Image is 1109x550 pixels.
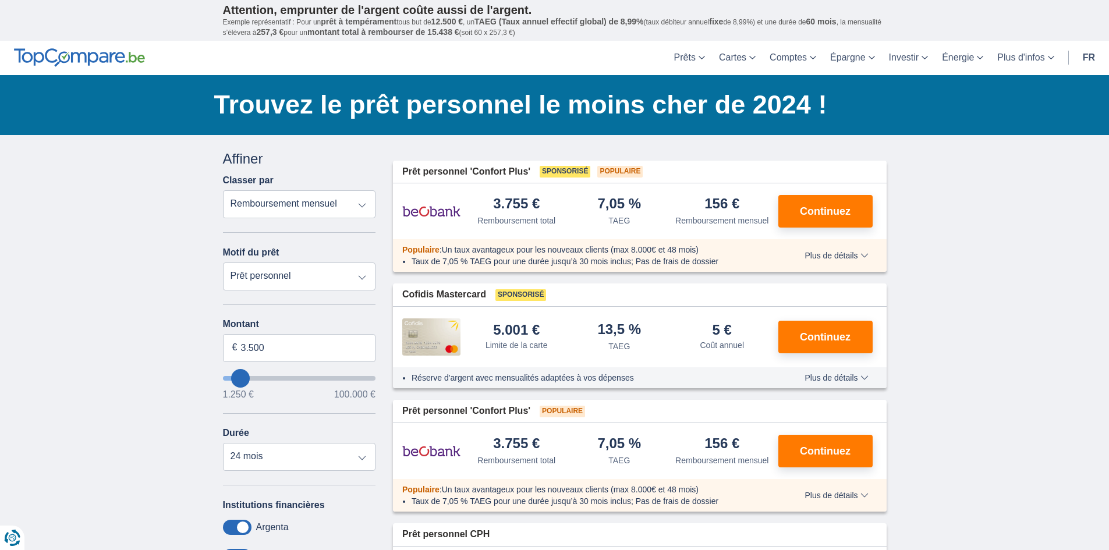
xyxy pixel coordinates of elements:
[402,165,530,179] span: Prêt personnel 'Confort Plus'
[675,215,768,226] div: Remboursement mensuel
[256,522,289,533] label: Argenta
[402,528,490,541] span: Prêt personnel CPH
[675,455,768,466] div: Remboursement mensuel
[223,175,274,186] label: Classer par
[709,17,723,26] span: fixe
[495,289,546,301] span: Sponsorisé
[477,455,555,466] div: Remboursement total
[393,484,780,495] div: :
[223,3,887,17] p: Attention, emprunter de l'argent coûte aussi de l'argent.
[823,41,882,75] a: Épargne
[805,251,868,260] span: Plus de détails
[796,251,877,260] button: Plus de détails
[442,245,699,254] span: Un taux avantageux pour les nouveaux clients (max 8.000€ et 48 mois)
[223,428,249,438] label: Durée
[402,197,460,226] img: pret personnel Beobank
[402,245,440,254] span: Populaire
[800,446,851,456] span: Continuez
[223,149,376,169] div: Affiner
[214,87,887,123] h1: Trouvez le prêt personnel le moins cher de 2024 !
[223,376,376,381] input: wantToBorrow
[608,455,630,466] div: TAEG
[257,27,284,37] span: 257,3 €
[14,48,145,67] img: TopCompare
[667,41,712,75] a: Prêts
[597,166,643,178] span: Populaire
[223,319,376,329] label: Montant
[393,244,780,256] div: :
[412,256,771,267] li: Taux de 7,05 % TAEG pour une durée jusqu’à 30 mois inclus; Pas de frais de dossier
[486,339,548,351] div: Limite de la carte
[402,437,460,466] img: pret personnel Beobank
[763,41,823,75] a: Comptes
[402,288,486,301] span: Cofidis Mastercard
[223,247,279,258] label: Motif du prêt
[796,491,877,500] button: Plus de détails
[412,495,771,507] li: Taux de 7,05 % TAEG pour une durée jusqu’à 30 mois inclus; Pas de frais de dossier
[540,406,585,417] span: Populaire
[223,17,887,38] p: Exemple représentatif : Pour un tous but de , un (taux débiteur annuel de 8,99%) et une durée de ...
[796,373,877,382] button: Plus de détails
[704,197,739,212] div: 156 €
[800,332,851,342] span: Continuez
[493,197,540,212] div: 3.755 €
[431,17,463,26] span: 12.500 €
[805,491,868,499] span: Plus de détails
[882,41,936,75] a: Investir
[778,435,873,467] button: Continuez
[806,17,837,26] span: 60 mois
[1076,41,1102,75] a: fr
[700,339,744,351] div: Coût annuel
[597,437,641,452] div: 7,05 %
[477,215,555,226] div: Remboursement total
[321,17,396,26] span: prêt à tempérament
[778,321,873,353] button: Continuez
[800,206,851,217] span: Continuez
[935,41,990,75] a: Énergie
[712,41,763,75] a: Cartes
[402,485,440,494] span: Populaire
[597,322,641,338] div: 13,5 %
[493,323,540,337] div: 5.001 €
[713,323,732,337] div: 5 €
[990,41,1061,75] a: Plus d'infos
[704,437,739,452] div: 156 €
[307,27,459,37] span: montant total à rembourser de 15.438 €
[540,166,590,178] span: Sponsorisé
[597,197,641,212] div: 7,05 %
[442,485,699,494] span: Un taux avantageux pour les nouveaux clients (max 8.000€ et 48 mois)
[608,340,630,352] div: TAEG
[412,372,771,384] li: Réserve d'argent avec mensualités adaptées à vos dépenses
[334,390,375,399] span: 100.000 €
[474,17,643,26] span: TAEG (Taux annuel effectif global) de 8,99%
[232,341,238,354] span: €
[608,215,630,226] div: TAEG
[223,500,325,510] label: Institutions financières
[402,318,460,356] img: pret personnel Cofidis CC
[493,437,540,452] div: 3.755 €
[223,390,254,399] span: 1.250 €
[778,195,873,228] button: Continuez
[402,404,530,418] span: Prêt personnel 'Confort Plus'
[805,374,868,382] span: Plus de détails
